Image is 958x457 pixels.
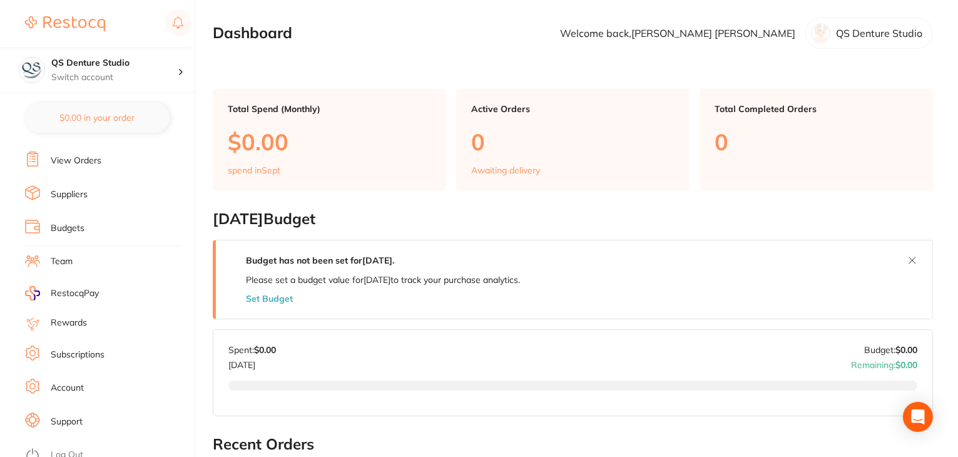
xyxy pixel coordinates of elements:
p: Total Spend (Monthly) [228,104,431,114]
a: Rewards [51,317,87,329]
strong: $0.00 [254,344,276,356]
img: Restocq Logo [25,16,105,31]
a: Restocq Logo [25,9,105,38]
p: Active Orders [471,104,675,114]
p: Please set a budget value for [DATE] to track your purchase analytics. [246,275,520,285]
a: Support [51,416,83,428]
span: RestocqPay [51,287,99,300]
p: Budget: [864,345,917,355]
a: Team [51,255,73,268]
p: QS Denture Studio [836,28,922,39]
p: Spent: [228,345,276,355]
a: Total Spend (Monthly)$0.00spend inSept [213,89,446,190]
p: Switch account [51,71,178,84]
h2: Recent Orders [213,436,933,453]
h2: Dashboard [213,24,292,42]
a: View Orders [51,155,101,167]
p: Welcome back, [PERSON_NAME] [PERSON_NAME] [560,28,795,39]
div: Open Intercom Messenger [903,402,933,432]
strong: $0.00 [895,344,917,356]
p: 0 [715,129,918,155]
strong: $0.00 [895,359,917,371]
p: Total Completed Orders [715,104,918,114]
a: Total Completed Orders0 [700,89,933,190]
a: Subscriptions [51,349,104,361]
p: $0.00 [228,129,431,155]
a: Suppliers [51,188,88,201]
img: QS Denture Studio [19,58,44,83]
h4: QS Denture Studio [51,57,178,69]
a: Budgets [51,222,84,235]
p: spend in Sept [228,165,280,175]
p: Awaiting delivery [471,165,540,175]
button: $0.00 in your order [25,103,170,133]
p: 0 [471,129,675,155]
p: [DATE] [228,355,276,370]
a: Active Orders0Awaiting delivery [456,89,690,190]
h2: [DATE] Budget [213,210,933,228]
img: RestocqPay [25,286,40,300]
p: Remaining: [851,355,917,370]
button: Set Budget [246,294,293,304]
a: Account [51,382,84,394]
a: RestocqPay [25,286,99,300]
strong: Budget has not been set for [DATE] . [246,255,394,266]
